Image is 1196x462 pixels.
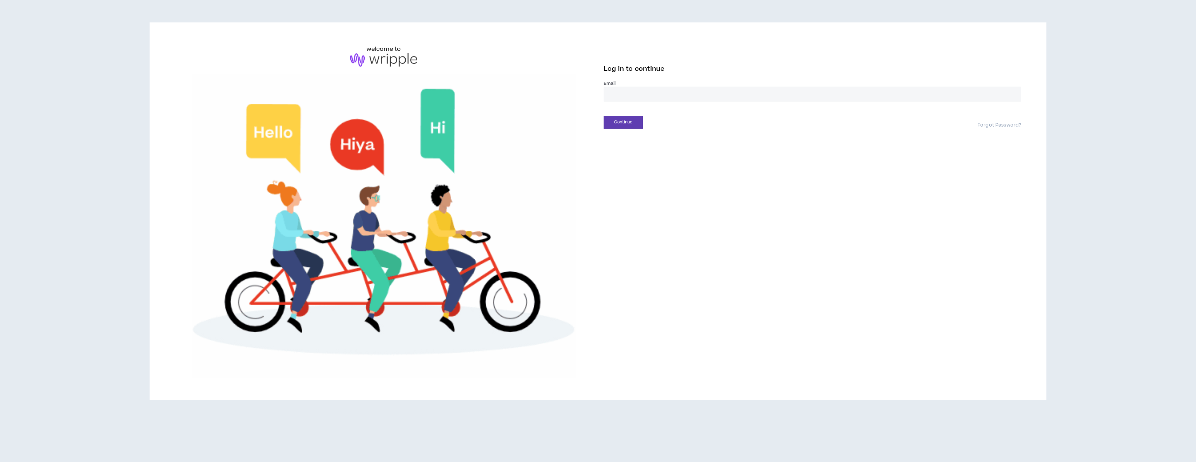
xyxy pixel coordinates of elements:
img: Welcome to Wripple [175,74,592,378]
img: logo-brand.png [350,53,417,67]
h6: welcome to [366,45,401,53]
button: Continue [604,116,643,129]
a: Forgot Password? [977,122,1021,129]
label: Email [604,80,1021,87]
span: Log in to continue [604,64,665,73]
